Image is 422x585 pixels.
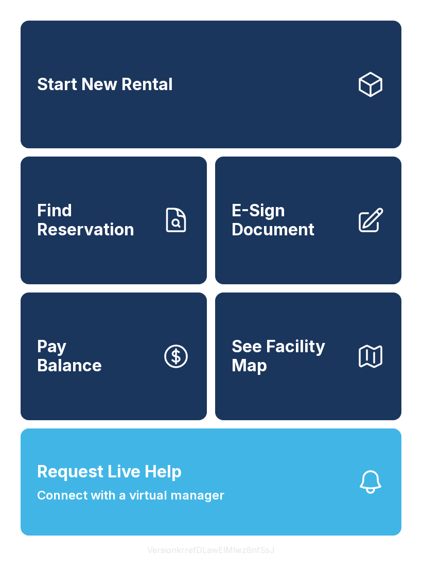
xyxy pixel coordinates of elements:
span: Start New Rental [37,75,173,94]
button: VersionkrrefDLawElMlwz8nfSsJ [139,536,283,564]
span: E-Sign Document [232,201,348,239]
a: Find Reservation [21,157,207,284]
button: PayBalance [21,292,207,420]
a: E-Sign Document [215,157,401,284]
span: Request Live Help [37,459,182,484]
button: Request Live HelpConnect with a virtual manager [21,428,401,536]
span: Pay Balance [37,337,102,375]
span: See Facility Map [232,337,348,375]
span: Find Reservation [37,201,153,239]
span: Connect with a virtual manager [37,486,224,505]
button: See Facility Map [215,292,401,420]
a: Start New Rental [21,21,401,148]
